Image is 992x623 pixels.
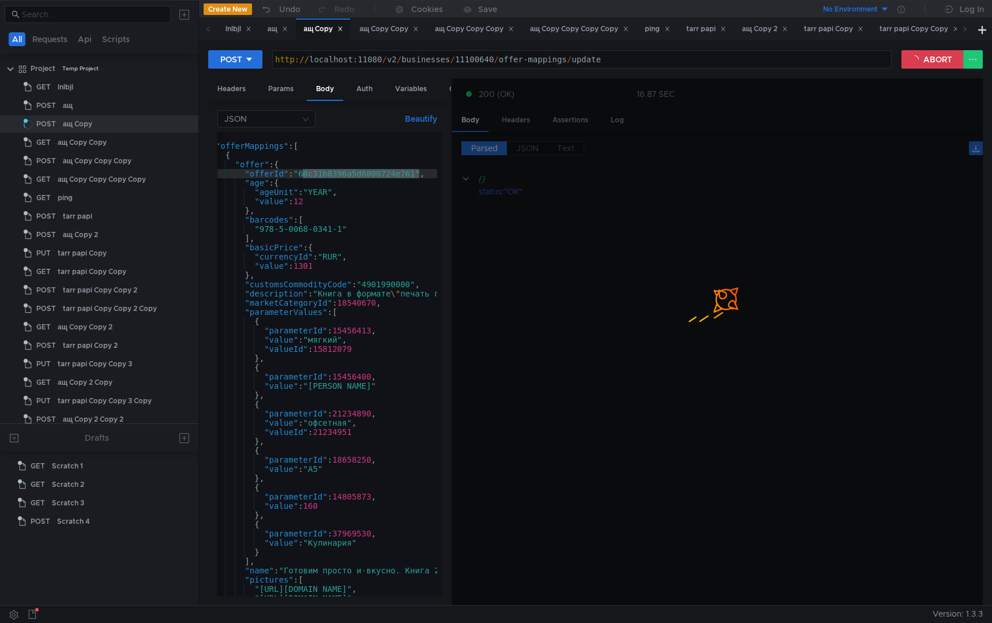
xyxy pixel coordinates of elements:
div: POST [220,53,242,66]
span: GET [31,457,45,475]
span: GET [36,171,51,188]
div: Cookies [411,2,443,16]
div: Auth [347,78,382,100]
span: POST [36,411,56,428]
div: ащ Copy Copy [359,23,419,35]
button: Scripts [99,32,133,46]
div: ащ Copy 2 [742,23,788,35]
div: tarr papi Copy Copy 3 [58,355,132,373]
span: POST [36,300,56,317]
span: POST [36,282,56,299]
div: ащ Copy 2 Copy 2 [63,411,123,428]
div: tarr papi [63,208,92,225]
div: Scratch 4 [57,513,90,530]
span: Version: 1.3.3 [933,606,983,622]
span: POST [36,226,56,243]
div: Scratch 3 [52,494,84,512]
button: Create New [204,3,252,15]
div: Save [478,5,497,13]
button: Requests [29,32,71,46]
div: Params [259,78,303,100]
div: ащ Copy Copy Copy [63,152,131,170]
button: Undo [252,1,309,18]
div: lnlbjl [226,23,251,35]
div: tarr papi Copy Copy 2 Copy [63,300,157,317]
div: Variables [386,78,436,100]
div: Body [307,78,343,101]
div: ащ Copy 2 [63,226,98,243]
div: tarr papi Copy Copy 3 Copy [58,392,152,410]
div: Scratch 2 [52,476,84,493]
button: Beautify [400,112,442,126]
span: PUT [36,392,51,410]
span: POST [36,208,56,225]
div: Redo [335,2,355,16]
button: Redo [309,1,363,18]
div: ащ [268,23,288,35]
span: GET [36,374,51,391]
div: tarr papi Copy 2 [63,337,118,354]
div: ащ Copy Copy [58,134,107,151]
span: GET [36,134,51,151]
div: tarr papi Copy Copy [58,263,126,280]
div: ащ Copy [63,115,92,133]
div: Log In [960,2,984,16]
div: Scratch 1 [52,457,83,475]
span: PUT [36,355,51,373]
span: GET [31,476,45,493]
div: Undo [279,2,300,16]
div: tarr papi Copy Copy 2 [63,282,137,299]
div: Drafts [85,431,109,445]
div: tarr papi Copy [58,245,107,262]
div: tarr papi [686,23,726,35]
div: lnlbjl [58,78,73,96]
span: Loading... [23,119,33,130]
input: Search... [22,8,164,21]
div: tarr papi Copy Copy [880,23,959,35]
span: PUT [36,245,51,262]
div: Project [31,60,55,77]
button: All [9,32,25,46]
div: ащ Copy Copy Copy [435,23,514,35]
div: ащ Copy Copy 2 [58,318,112,336]
span: POST [36,337,56,354]
button: ABORT [901,50,964,69]
button: POST [208,50,262,69]
div: No Environment [823,4,878,15]
span: POST [36,97,56,114]
div: ащ Copy Copy Copy Copy [58,171,146,188]
button: Api [74,32,95,46]
span: GET [31,494,45,512]
span: POST [31,513,50,530]
div: Temp Project [62,60,99,77]
span: POST [36,152,56,170]
span: POST [36,115,56,133]
div: ащ Copy Copy Copy Copy [530,23,629,35]
div: Headers [208,78,255,100]
span: GET [36,318,51,336]
div: tarr papi Copy [804,23,863,35]
span: GET [36,189,51,207]
span: GET [36,263,51,280]
div: Other [440,78,478,100]
div: ащ Copy 2 Copy [58,374,112,391]
div: ping [645,23,670,35]
div: ping [58,189,73,207]
div: ащ Copy [304,23,344,35]
div: ащ [63,97,73,114]
span: GET [36,78,51,96]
